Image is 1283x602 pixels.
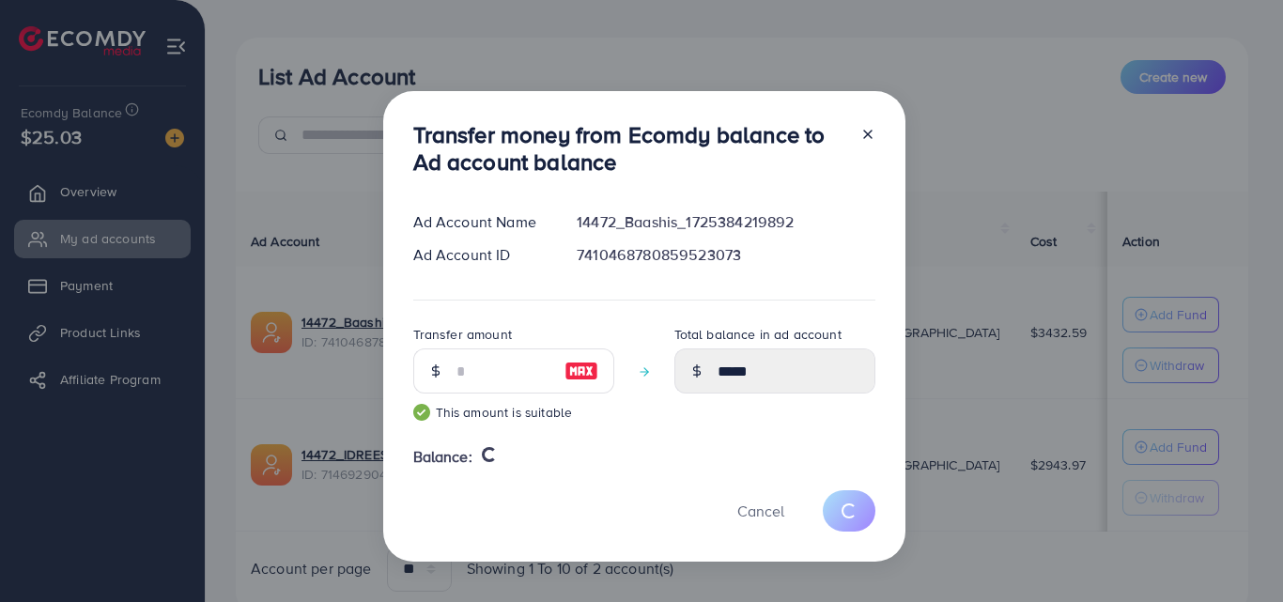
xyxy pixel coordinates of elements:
button: Cancel [714,490,808,531]
img: image [564,360,598,382]
h3: Transfer money from Ecomdy balance to Ad account balance [413,121,845,176]
div: Ad Account ID [398,244,563,266]
img: guide [413,404,430,421]
div: 14472_Baashis_1725384219892 [562,211,889,233]
span: Cancel [737,501,784,521]
small: This amount is suitable [413,403,614,422]
label: Total balance in ad account [674,325,842,344]
span: Balance: [413,446,472,468]
iframe: Chat [1203,517,1269,588]
label: Transfer amount [413,325,512,344]
div: Ad Account Name [398,211,563,233]
div: 7410468780859523073 [562,244,889,266]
